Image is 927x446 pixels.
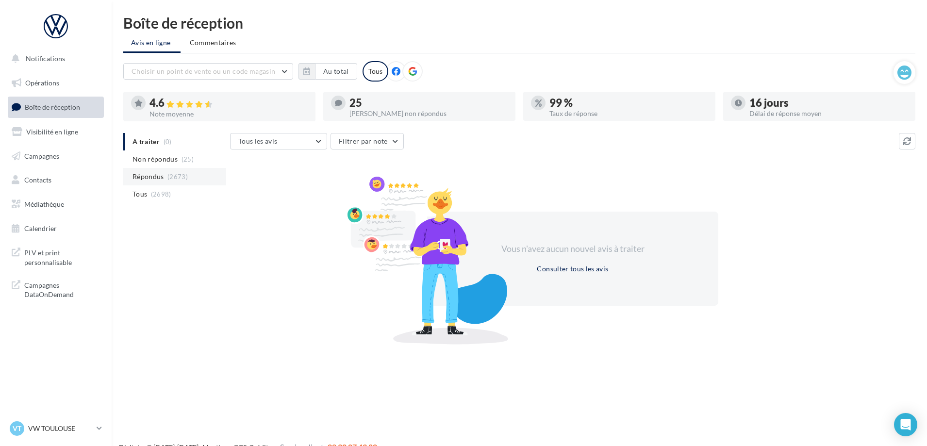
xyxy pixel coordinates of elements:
span: (2698) [151,190,171,198]
button: Consulter tous les avis [533,263,612,275]
div: Note moyenne [149,111,308,117]
a: Campagnes [6,146,106,166]
button: Au total [315,63,357,80]
span: Médiathèque [24,200,64,208]
span: Campagnes DataOnDemand [24,279,100,299]
a: Opérations [6,73,106,93]
div: Vous n'avez aucun nouvel avis à traiter [489,243,656,255]
span: Tous les avis [238,137,278,145]
a: Contacts [6,170,106,190]
a: Campagnes DataOnDemand [6,275,106,303]
span: Répondus [132,172,164,182]
span: Choisir un point de vente ou un code magasin [132,67,275,75]
div: 16 jours [749,98,908,108]
span: Visibilité en ligne [26,128,78,136]
span: (25) [182,155,194,163]
button: Filtrer par note [331,133,404,149]
div: Délai de réponse moyen [749,110,908,117]
button: Choisir un point de vente ou un code magasin [123,63,293,80]
button: Au total [298,63,357,80]
span: Boîte de réception [25,103,80,111]
span: Commentaires [190,38,236,48]
div: 25 [349,98,508,108]
a: PLV et print personnalisable [6,242,106,271]
a: Boîte de réception [6,97,106,117]
a: VT VW TOULOUSE [8,419,104,438]
span: Campagnes [24,151,59,160]
span: Non répondus [132,154,178,164]
div: Taux de réponse [549,110,708,117]
a: Calendrier [6,218,106,239]
span: Tous [132,189,147,199]
div: 4.6 [149,98,308,109]
div: Boîte de réception [123,16,915,30]
div: [PERSON_NAME] non répondus [349,110,508,117]
div: 99 % [549,98,708,108]
span: Calendrier [24,224,57,232]
span: Contacts [24,176,51,184]
p: VW TOULOUSE [28,424,93,433]
div: Open Intercom Messenger [894,413,917,436]
span: VT [13,424,21,433]
button: Tous les avis [230,133,327,149]
span: PLV et print personnalisable [24,246,100,267]
a: Médiathèque [6,194,106,215]
a: Visibilité en ligne [6,122,106,142]
span: Notifications [26,54,65,63]
div: Tous [363,61,388,82]
span: (2673) [167,173,188,181]
span: Opérations [25,79,59,87]
button: Notifications [6,49,102,69]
